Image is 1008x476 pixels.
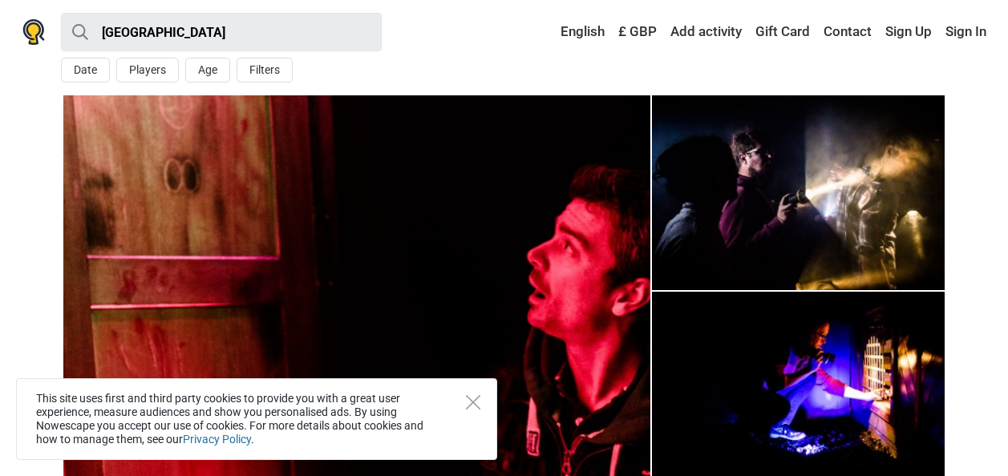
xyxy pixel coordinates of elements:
[116,58,179,83] button: Players
[881,18,936,46] a: Sign Up
[652,95,945,290] a: Lady Chastity's Reserve - Four Thieves, Clapham photo 3
[545,18,609,46] a: English
[61,58,110,83] button: Date
[666,18,746,46] a: Add activity
[61,13,382,51] input: try “London”
[466,395,480,409] button: Close
[820,18,876,46] a: Contact
[549,26,561,38] img: English
[22,19,45,45] img: Nowescape logo
[185,58,230,83] button: Age
[183,433,251,446] a: Privacy Policy
[652,95,945,290] img: Lady Chastity's Reserve - Four Thieves, Clapham photo 4
[751,18,814,46] a: Gift Card
[614,18,661,46] a: £ GBP
[16,378,497,460] div: This site uses first and third party cookies to provide you with a great user experience, measure...
[941,18,986,46] a: Sign In
[237,58,293,83] button: Filters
